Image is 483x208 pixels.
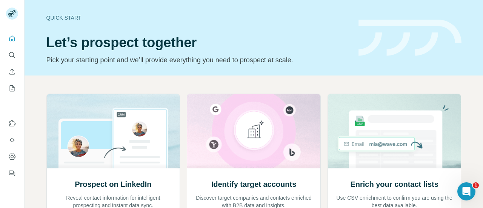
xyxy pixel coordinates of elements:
[46,55,349,65] p: Pick your starting point and we’ll provide everything you need to prospect at scale.
[6,150,18,163] button: Dashboard
[6,82,18,95] button: My lists
[46,14,349,22] div: Quick start
[46,35,349,50] h1: Let’s prospect together
[6,65,18,79] button: Enrich CSV
[328,94,461,168] img: Enrich your contact lists
[473,182,479,188] span: 1
[6,48,18,62] button: Search
[75,179,151,190] h2: Prospect on LinkedIn
[457,182,475,200] iframe: Intercom live chat
[46,94,180,168] img: Prospect on LinkedIn
[358,20,461,56] img: banner
[6,32,18,45] button: Quick start
[187,94,321,168] img: Identify target accounts
[6,166,18,180] button: Feedback
[211,179,297,190] h2: Identify target accounts
[350,179,438,190] h2: Enrich your contact lists
[6,117,18,130] button: Use Surfe on LinkedIn
[6,133,18,147] button: Use Surfe API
